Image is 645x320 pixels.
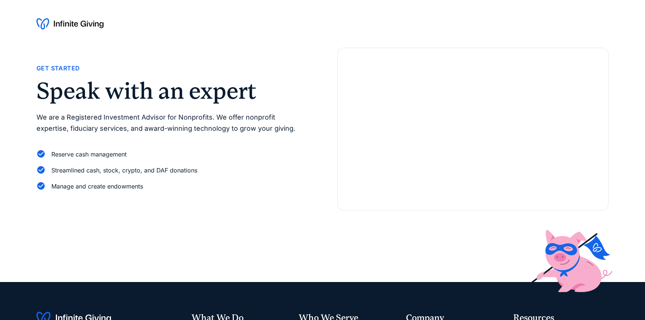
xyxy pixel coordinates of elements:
[350,72,596,198] iframe: Form 0
[36,112,308,134] p: We are a Registered Investment Advisor for Nonprofits. We offer nonprofit expertise, fiduciary se...
[51,149,127,159] div: Reserve cash management
[36,79,308,102] h2: Speak with an expert
[36,63,80,73] div: Get Started
[51,165,197,175] div: Streamlined cash, stock, crypto, and DAF donations
[51,181,143,191] div: Manage and create endowments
